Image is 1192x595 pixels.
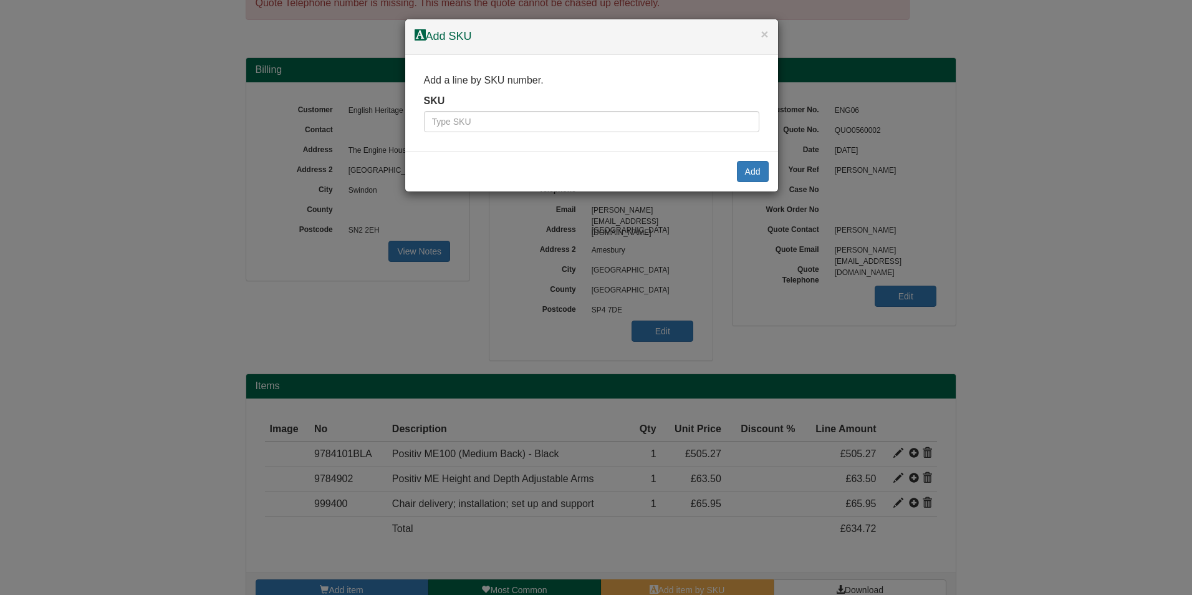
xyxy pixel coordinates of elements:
[761,27,768,41] button: ×
[424,111,759,132] input: Type SKU
[424,94,445,109] label: SKU
[424,74,759,88] p: Add a line by SKU number.
[415,29,769,45] h4: Add SKU
[737,161,769,182] button: Add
